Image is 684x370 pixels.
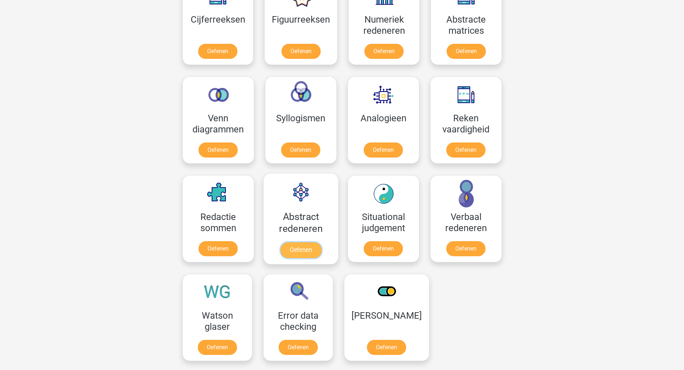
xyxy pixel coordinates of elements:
[446,241,485,256] a: Oefenen
[367,340,406,355] a: Oefenen
[280,242,321,258] a: Oefenen
[199,142,238,158] a: Oefenen
[198,44,237,59] a: Oefenen
[281,142,320,158] a: Oefenen
[446,142,485,158] a: Oefenen
[364,241,403,256] a: Oefenen
[447,44,486,59] a: Oefenen
[198,340,237,355] a: Oefenen
[364,44,404,59] a: Oefenen
[364,142,403,158] a: Oefenen
[199,241,238,256] a: Oefenen
[281,44,321,59] a: Oefenen
[279,340,318,355] a: Oefenen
